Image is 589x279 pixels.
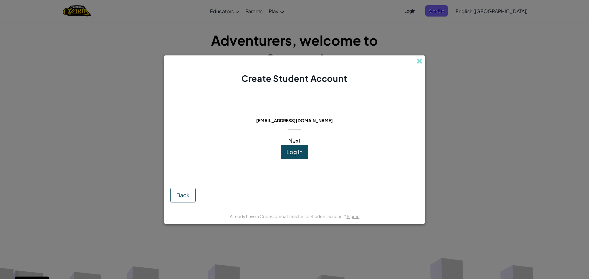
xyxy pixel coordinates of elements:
[281,145,308,159] button: Log In
[251,109,338,116] span: This email is already in use:
[256,118,333,123] span: [EMAIL_ADDRESS][DOMAIN_NAME]
[288,137,301,144] span: Next
[170,188,196,202] button: Back
[176,191,190,198] span: Back
[347,213,360,219] a: Sign in
[287,148,302,155] span: Log In
[230,213,347,219] span: Already have a CodeCombat Teacher or Student account?
[241,73,347,84] span: Create Student Account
